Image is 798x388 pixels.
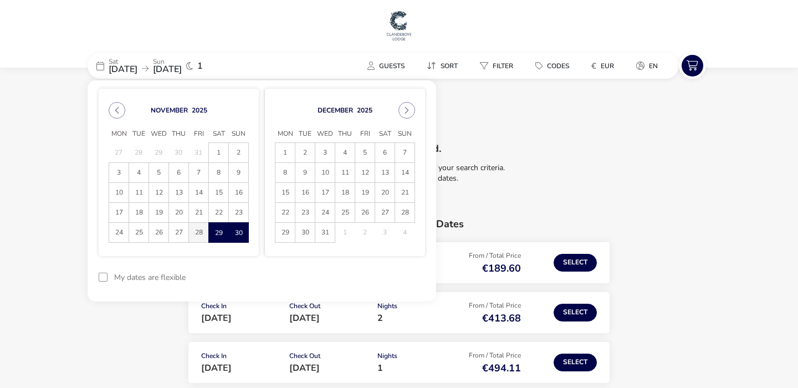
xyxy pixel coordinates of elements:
[169,223,189,243] td: 27
[275,203,295,222] span: 22
[192,106,207,115] button: Choose Year
[109,183,129,203] td: 10
[275,183,295,203] td: 15
[482,262,521,275] span: €189.60
[229,223,248,243] span: 30
[482,312,521,325] span: €413.68
[395,183,415,203] td: 21
[189,143,209,163] td: 31
[149,183,168,202] span: 12
[169,163,189,183] td: 6
[335,203,355,223] td: 25
[395,143,415,163] td: 7
[375,163,395,182] span: 13
[315,143,335,162] span: 3
[275,143,295,162] span: 1
[99,89,425,256] div: Choose Date
[189,223,209,243] td: 28
[209,203,229,223] td: 22
[151,106,188,115] button: Choose Month
[395,163,415,183] td: 14
[315,183,335,202] span: 17
[471,58,522,74] button: Filter
[295,143,315,162] span: 2
[375,126,395,142] span: Sat
[335,183,355,202] span: 18
[379,62,405,70] span: Guests
[377,362,383,374] span: 1
[201,303,280,314] p: Check In
[149,126,169,142] span: Wed
[627,58,671,74] naf-pibe-menu-bar-item: en
[275,203,295,223] td: 22
[275,223,295,242] span: 29
[229,143,248,162] span: 2
[275,163,295,182] span: 8
[149,183,169,203] td: 12
[295,143,315,163] td: 2
[441,62,458,70] span: Sort
[395,163,415,182] span: 14
[189,163,208,182] span: 7
[129,203,149,223] td: 18
[229,203,248,222] span: 23
[109,223,129,243] td: 24
[295,163,315,182] span: 9
[169,203,188,222] span: 20
[169,126,189,142] span: Thu
[385,9,413,42] img: Main Website
[109,183,129,202] span: 10
[201,353,280,364] p: Check In
[375,163,395,183] td: 13
[169,183,189,203] td: 13
[209,163,228,182] span: 8
[395,183,415,202] span: 21
[375,183,395,203] td: 20
[275,163,295,183] td: 8
[201,312,232,324] span: [DATE]
[109,163,129,182] span: 3
[189,183,209,203] td: 14
[209,143,229,163] td: 1
[295,223,315,242] span: 30
[289,303,369,314] p: Check Out
[482,361,521,375] span: €494.11
[395,203,415,223] td: 28
[335,143,355,163] td: 4
[295,203,315,222] span: 23
[189,163,209,183] td: 7
[289,362,320,374] span: [DATE]
[88,53,254,79] div: Sat[DATE]Sun[DATE]1
[129,203,149,222] span: 18
[335,163,355,182] span: 11
[289,312,320,324] span: [DATE]
[129,143,149,163] td: 28
[129,223,149,242] span: 25
[149,223,169,243] td: 26
[377,303,444,314] p: Nights
[149,203,169,223] td: 19
[315,163,335,183] td: 10
[109,203,129,222] span: 17
[209,126,229,142] span: Sat
[627,58,667,74] button: en
[109,63,137,75] span: [DATE]
[275,183,295,202] span: 15
[395,223,415,243] td: 4
[375,143,395,162] span: 6
[114,274,186,282] label: My dates are flexible
[189,183,208,202] span: 14
[315,223,335,242] span: 31
[315,126,335,142] span: Wed
[335,143,355,162] span: 4
[471,58,526,74] naf-pibe-menu-bar-item: Filter
[109,143,129,163] td: 27
[109,163,129,183] td: 3
[229,143,249,163] td: 2
[169,223,188,242] span: 27
[355,183,375,202] span: 19
[649,62,658,70] span: en
[209,163,229,183] td: 8
[355,126,375,142] span: Fri
[355,163,375,183] td: 12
